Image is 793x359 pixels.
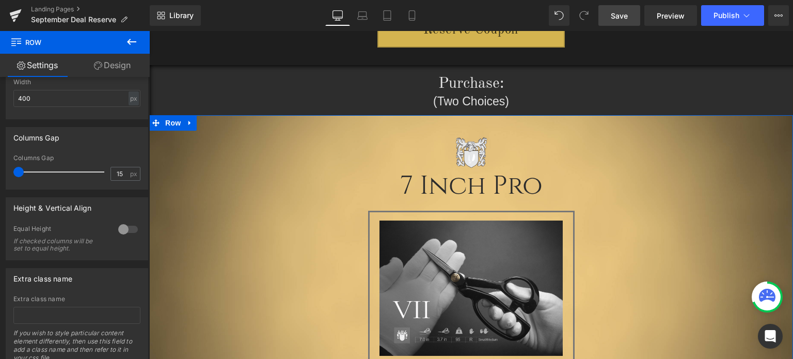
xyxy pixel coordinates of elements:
a: Landing Pages [31,5,150,13]
a: Mobile [400,5,424,26]
span: Publish [713,11,739,20]
span: Row [10,31,114,54]
button: Publish [701,5,764,26]
span: Library [169,11,194,20]
span: Preview [657,10,685,21]
a: Laptop [350,5,375,26]
div: Equal Height [13,225,108,236]
a: Design [75,54,150,77]
span: Row [13,84,34,100]
a: Preview [644,5,697,26]
div: Extra class name [13,269,72,283]
div: Width [13,79,140,86]
span: September Deal Reserve [31,15,116,24]
button: Redo [574,5,594,26]
a: Expand / Collapse [34,84,47,100]
a: New Library [150,5,201,26]
input: auto [13,90,140,107]
a: Desktop [325,5,350,26]
div: Open Intercom Messenger [758,324,783,349]
span: px [130,170,139,177]
a: Tablet [375,5,400,26]
div: Columns Gap [13,128,59,142]
button: Undo [549,5,569,26]
div: px [129,91,139,105]
div: Extra class name [13,295,140,303]
div: Height & Vertical Align [13,198,91,212]
span: Save [611,10,628,21]
div: Columns Gap [13,154,140,162]
div: If checked columns will be set to equal height. [13,238,106,252]
button: More [768,5,789,26]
